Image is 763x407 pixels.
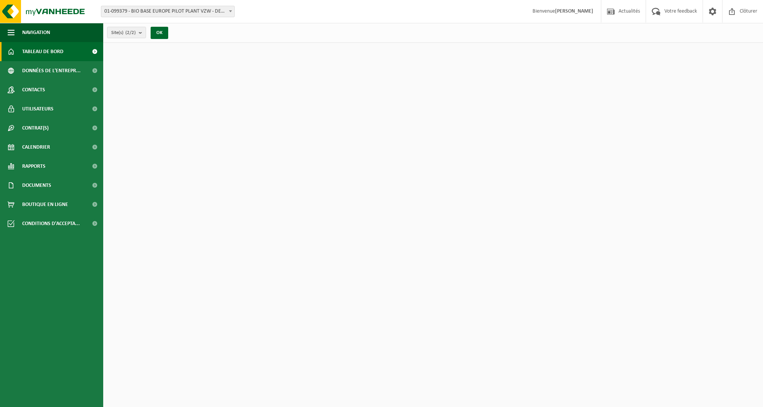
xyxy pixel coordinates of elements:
span: Calendrier [22,138,50,157]
span: Site(s) [111,27,136,39]
count: (2/2) [125,30,136,35]
span: Conditions d'accepta... [22,214,80,233]
span: Navigation [22,23,50,42]
span: Boutique en ligne [22,195,68,214]
button: OK [151,27,168,39]
span: Documents [22,176,51,195]
button: Site(s)(2/2) [107,27,146,38]
span: 01-099379 - BIO BASE EUROPE PILOT PLANT VZW - DESTELDONK [101,6,234,17]
span: Contrat(s) [22,118,49,138]
span: Rapports [22,157,45,176]
span: Tableau de bord [22,42,63,61]
span: Utilisateurs [22,99,54,118]
span: Données de l'entrepr... [22,61,81,80]
strong: [PERSON_NAME] [555,8,593,14]
span: 01-099379 - BIO BASE EUROPE PILOT PLANT VZW - DESTELDONK [101,6,235,17]
span: Contacts [22,80,45,99]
